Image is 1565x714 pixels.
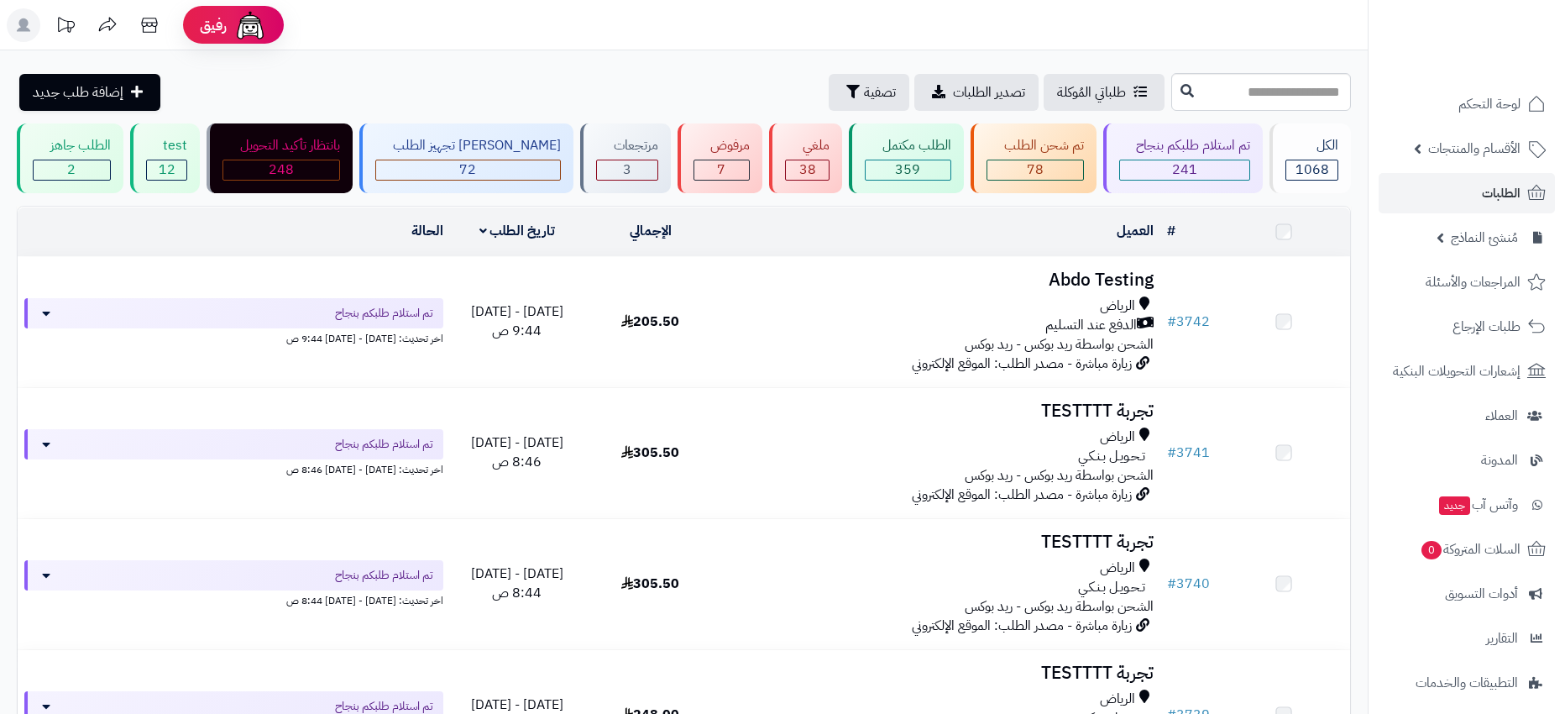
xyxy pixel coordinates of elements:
a: العملاء [1379,396,1555,436]
a: #3742 [1167,312,1210,332]
span: طلبات الإرجاع [1452,315,1521,339]
div: مرتجعات [596,136,658,155]
span: 12 [159,160,175,180]
div: اخر تحديث: [DATE] - [DATE] 8:44 ص [24,591,443,608]
div: 3 [597,160,657,180]
a: مرتجعات 3 [577,123,674,193]
span: 3 [623,160,631,180]
div: 241 [1120,160,1250,180]
a: الحالة [411,221,443,241]
span: الدفع عند التسليم [1045,316,1137,335]
div: تم شحن الطلب [987,136,1084,155]
span: تـحـويـل بـنـكـي [1078,447,1145,466]
span: جديد [1439,496,1470,515]
span: الرياض [1100,559,1135,578]
a: الطلب مكتمل 359 [845,123,967,193]
div: 72 [376,160,560,180]
div: الطلب جاهز [33,136,111,155]
a: الكل1068 [1266,123,1354,193]
a: ملغي 38 [766,123,845,193]
div: اخر تحديث: [DATE] - [DATE] 8:46 ص [24,459,443,477]
div: test [146,136,188,155]
a: لوحة التحكم [1379,84,1555,124]
span: 78 [1027,160,1044,180]
div: تم استلام طلبكم بنجاح [1119,136,1251,155]
h3: تجربة TESTTTT [724,664,1154,683]
a: # [1167,221,1175,241]
span: الطلبات [1482,181,1521,205]
span: لوحة التحكم [1458,92,1521,116]
a: تم استلام طلبكم بنجاح 241 [1100,123,1267,193]
span: 305.50 [621,574,679,594]
a: المدونة [1379,440,1555,480]
span: 2 [67,160,76,180]
div: 78 [987,160,1083,180]
div: مرفوض [694,136,751,155]
span: الرياض [1100,428,1135,447]
span: 1068 [1295,160,1329,180]
span: طلباتي المُوكلة [1057,82,1126,102]
a: العميل [1117,221,1154,241]
a: تحديثات المنصة [44,8,86,46]
span: تم استلام طلبكم بنجاح [335,305,433,322]
span: 7 [717,160,725,180]
a: أدوات التسويق [1379,574,1555,614]
span: 241 [1172,160,1197,180]
span: تم استلام طلبكم بنجاح [335,567,433,584]
a: إضافة طلب جديد [19,74,160,111]
span: الأقسام والمنتجات [1428,137,1521,160]
div: 248 [223,160,339,180]
a: تصدير الطلبات [914,74,1039,111]
span: المراجعات والأسئلة [1426,270,1521,294]
span: زيارة مباشرة - مصدر الطلب: الموقع الإلكتروني [912,354,1132,374]
span: التقارير [1486,627,1518,650]
a: التقارير [1379,618,1555,659]
span: # [1167,312,1176,332]
img: ai-face.png [233,8,267,42]
div: اخر تحديث: [DATE] - [DATE] 9:44 ص [24,328,443,346]
span: [DATE] - [DATE] 8:44 ص [471,564,563,603]
a: المراجعات والأسئلة [1379,262,1555,302]
a: طلبات الإرجاع [1379,307,1555,347]
a: التطبيقات والخدمات [1379,663,1555,703]
span: 205.50 [621,312,679,332]
div: [PERSON_NAME] تجهيز الطلب [375,136,561,155]
a: السلات المتروكة0 [1379,529,1555,570]
button: تصفية [829,74,909,111]
span: إضافة طلب جديد [33,82,123,102]
a: إشعارات التحويلات البنكية [1379,351,1555,391]
a: بانتظار تأكيد التحويل 248 [203,123,356,193]
a: وآتس آبجديد [1379,485,1555,525]
span: رفيق [200,15,227,35]
div: ملغي [785,136,830,155]
span: تصدير الطلبات [953,82,1025,102]
span: تصفية [864,82,896,102]
a: الإجمالي [630,221,672,241]
a: تم شحن الطلب 78 [967,123,1100,193]
span: الشحن بواسطة ريد بوكس - ريد بوكس [965,465,1154,486]
div: الكل [1285,136,1338,155]
h3: Abdo Testing [724,270,1154,290]
span: [DATE] - [DATE] 8:46 ص [471,433,563,472]
span: 0 [1421,541,1442,560]
div: 12 [147,160,187,180]
span: 38 [799,160,816,180]
span: [DATE] - [DATE] 9:44 ص [471,302,563,341]
span: 359 [895,160,920,180]
span: إشعارات التحويلات البنكية [1393,360,1521,383]
span: المدونة [1481,449,1518,472]
span: 248 [269,160,294,180]
span: تـحـويـل بـنـكـي [1078,578,1145,597]
div: الطلب مكتمل [865,136,951,155]
h3: تجربة TESTTTT [724,533,1154,552]
a: الطلبات [1379,173,1555,213]
span: # [1167,443,1176,463]
span: التطبيقات والخدمات [1416,671,1518,695]
img: logo-2.png [1451,39,1549,74]
span: العملاء [1485,404,1518,428]
span: الرياض [1100,690,1135,709]
span: السلات المتروكة [1420,538,1521,561]
a: [PERSON_NAME] تجهيز الطلب 72 [356,123,577,193]
a: الطلب جاهز 2 [13,123,127,193]
div: 2 [34,160,110,180]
